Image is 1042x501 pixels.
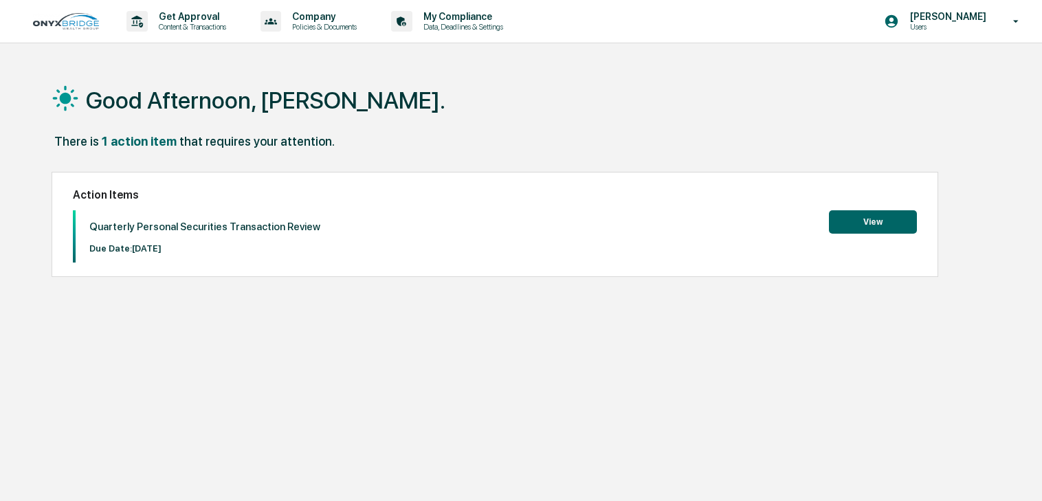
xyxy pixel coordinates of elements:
p: Company [281,11,364,22]
div: 1 action item [102,134,177,148]
p: Due Date: [DATE] [89,243,320,254]
p: Content & Transactions [148,22,233,32]
p: Policies & Documents [281,22,364,32]
p: [PERSON_NAME] [899,11,993,22]
img: logo [33,13,99,30]
p: My Compliance [412,11,510,22]
a: View [829,214,917,227]
p: Users [899,22,993,32]
p: Get Approval [148,11,233,22]
p: Quarterly Personal Securities Transaction Review [89,221,320,233]
div: There is [54,134,99,148]
div: that requires your attention. [179,134,335,148]
h1: Good Afternoon, [PERSON_NAME]. [86,87,445,114]
h2: Action Items [73,188,917,201]
button: View [829,210,917,234]
p: Data, Deadlines & Settings [412,22,510,32]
